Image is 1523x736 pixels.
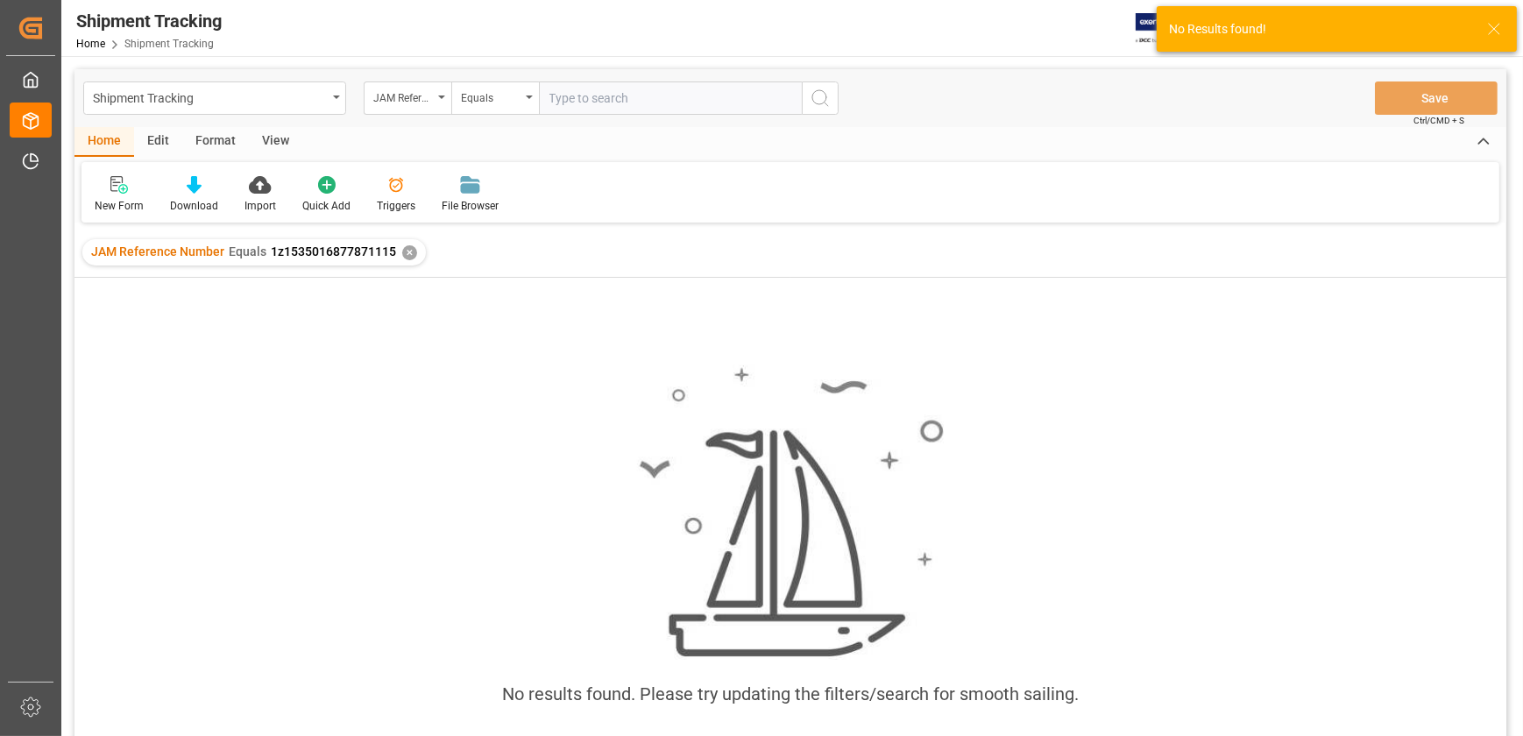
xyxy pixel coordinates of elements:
div: Shipment Tracking [93,86,327,108]
button: open menu [451,81,539,115]
div: Import [244,198,276,214]
span: Ctrl/CMD + S [1413,114,1464,127]
div: No results found. Please try updating the filters/search for smooth sailing. [502,681,1079,707]
button: open menu [364,81,451,115]
div: File Browser [442,198,499,214]
div: Shipment Tracking [76,8,222,34]
div: ✕ [402,245,417,260]
div: Home [74,127,134,157]
span: JAM Reference Number [91,244,224,258]
button: search button [802,81,839,115]
div: Quick Add [302,198,351,214]
span: 1z1535016877871115 [271,244,396,258]
div: Triggers [377,198,415,214]
div: Equals [461,86,521,106]
img: smooth_sailing.jpeg [637,365,944,660]
div: No Results found! [1169,20,1470,39]
div: Format [182,127,249,157]
input: Type to search [539,81,802,115]
div: New Form [95,198,144,214]
span: Equals [229,244,266,258]
div: Download [170,198,218,214]
div: Edit [134,127,182,157]
button: Save [1375,81,1498,115]
div: View [249,127,302,157]
a: Home [76,38,105,50]
button: open menu [83,81,346,115]
div: JAM Reference Number [373,86,433,106]
img: Exertis%20JAM%20-%20Email%20Logo.jpg_1722504956.jpg [1136,13,1196,44]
